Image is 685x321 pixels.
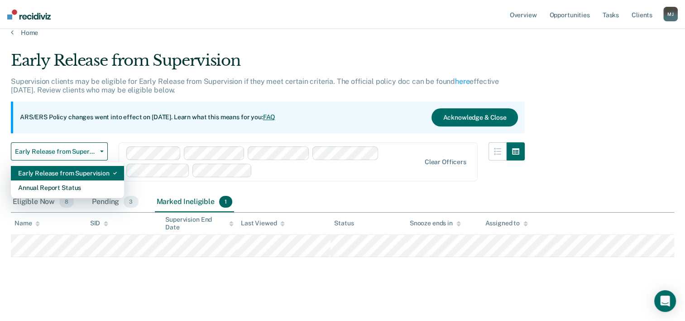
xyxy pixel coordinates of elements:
div: Status [334,219,354,227]
div: Early Release from Supervision [11,51,525,77]
div: Last Viewed [241,219,285,227]
div: Annual Report Status [18,180,117,195]
div: Supervision End Date [165,216,234,231]
div: Clear officers [425,158,466,166]
div: Pending3 [90,192,140,212]
div: Name [14,219,40,227]
img: Recidiviz [7,10,51,19]
div: Open Intercom Messenger [654,290,676,312]
span: 1 [219,196,232,208]
div: Snooze ends in [410,219,461,227]
a: FAQ [263,113,276,121]
div: M J [663,7,678,21]
a: Home [11,29,674,37]
div: Marked Ineligible1 [155,192,235,212]
p: ARS/ERS Policy changes went into effect on [DATE]. Learn what this means for you: [20,113,275,122]
div: Eligible Now8 [11,192,76,212]
a: here [455,77,469,86]
div: Assigned to [485,219,527,227]
p: Supervision clients may be eligible for Early Release from Supervision if they meet certain crite... [11,77,499,94]
div: Early Release from Supervision [18,166,117,180]
span: Early Release from Supervision [15,148,96,156]
span: 8 [59,196,74,208]
button: Early Release from Supervision [11,142,108,160]
button: Acknowledge & Close [431,108,517,126]
div: SID [90,219,109,227]
span: 3 [124,196,138,208]
button: MJ [663,7,678,21]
